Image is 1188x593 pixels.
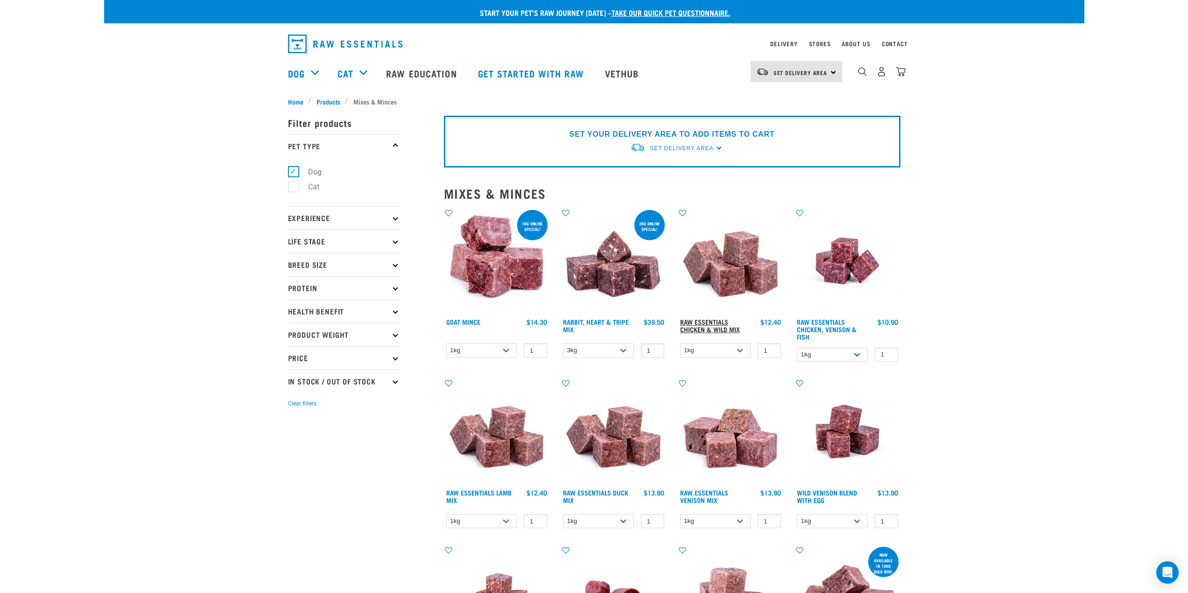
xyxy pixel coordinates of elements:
[524,514,547,529] input: 1
[561,208,667,314] img: 1175 Rabbit Heart Tripe Mix 01
[644,489,664,496] div: $13.90
[563,491,628,502] a: Raw Essentials Duck Mix
[288,111,400,134] p: Filter products
[678,208,784,314] img: Pile Of Cubed Chicken Wild Meat Mix
[878,489,898,496] div: $13.90
[758,343,781,358] input: 1
[809,42,831,45] a: Stores
[794,208,900,314] img: Chicken Venison mix 1655
[641,343,664,358] input: 1
[773,71,828,74] span: Set Delivery Area
[882,42,908,45] a: Contact
[111,7,1091,18] p: Start your pet’s raw journey [DATE] –
[868,548,899,579] div: now available in 10kg bulk box!
[650,145,713,152] span: Set Delivery Area
[288,134,400,158] p: Pet Type
[896,67,906,77] img: home-icon@2x.png
[875,348,898,362] input: 1
[641,514,664,529] input: 1
[569,129,774,140] p: SET YOUR DELIVERY AREA TO ADD ITEMS TO CART
[316,97,340,106] span: Products
[288,35,402,53] img: Raw Essentials Logo
[630,143,645,153] img: van-moving.png
[678,378,784,484] img: 1113 RE Venison Mix 01
[794,378,900,484] img: Venison Egg 1616
[288,253,400,276] p: Breed Size
[281,31,908,57] nav: dropdown navigation
[758,514,781,529] input: 1
[527,489,547,496] div: $12.40
[288,370,400,393] p: In Stock / Out Of Stock
[288,323,400,346] p: Product Weight
[563,320,629,331] a: Rabbit, Heart & Tripe Mix
[288,346,400,370] p: Price
[842,42,870,45] a: About Us
[311,97,345,106] a: Products
[337,66,353,80] a: Cat
[288,300,400,323] p: Health Benefit
[878,318,898,326] div: $10.90
[288,276,400,300] p: Protein
[517,216,548,236] div: 1kg online special!
[469,55,596,92] a: Get started with Raw
[680,320,740,331] a: Raw Essentials Chicken & Wild Mix
[104,55,1084,92] nav: dropdown navigation
[288,97,309,106] a: Home
[634,216,665,236] div: 3kg online special!
[877,67,886,77] img: user.png
[446,320,480,323] a: Goat Mince
[444,186,900,201] h2: Mixes & Minces
[446,491,512,502] a: Raw Essentials Lamb Mix
[760,489,781,496] div: $13.90
[770,42,797,45] a: Delivery
[288,66,305,80] a: Dog
[288,230,400,253] p: Life Stage
[524,343,547,358] input: 1
[288,97,303,106] span: Home
[680,491,728,502] a: Raw Essentials Venison Mix
[444,378,550,484] img: ?1041 RE Lamb Mix 01
[760,318,781,326] div: $12.40
[858,67,867,76] img: home-icon-1@2x.png
[288,206,400,230] p: Experience
[1156,561,1179,584] div: Open Intercom Messenger
[596,55,651,92] a: Vethub
[377,55,468,92] a: Raw Education
[293,181,323,193] label: Cat
[288,399,316,408] button: Clear filters
[797,320,857,338] a: Raw Essentials Chicken, Venison & Fish
[875,514,898,529] input: 1
[797,491,857,502] a: Wild Venison Blend with Egg
[288,97,900,106] nav: breadcrumbs
[444,208,550,314] img: 1077 Wild Goat Mince 01
[644,318,664,326] div: $39.50
[612,10,730,14] a: take our quick pet questionnaire.
[561,378,667,484] img: ?1041 RE Lamb Mix 01
[293,166,325,178] label: Dog
[756,68,769,76] img: van-moving.png
[527,318,547,326] div: $14.30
